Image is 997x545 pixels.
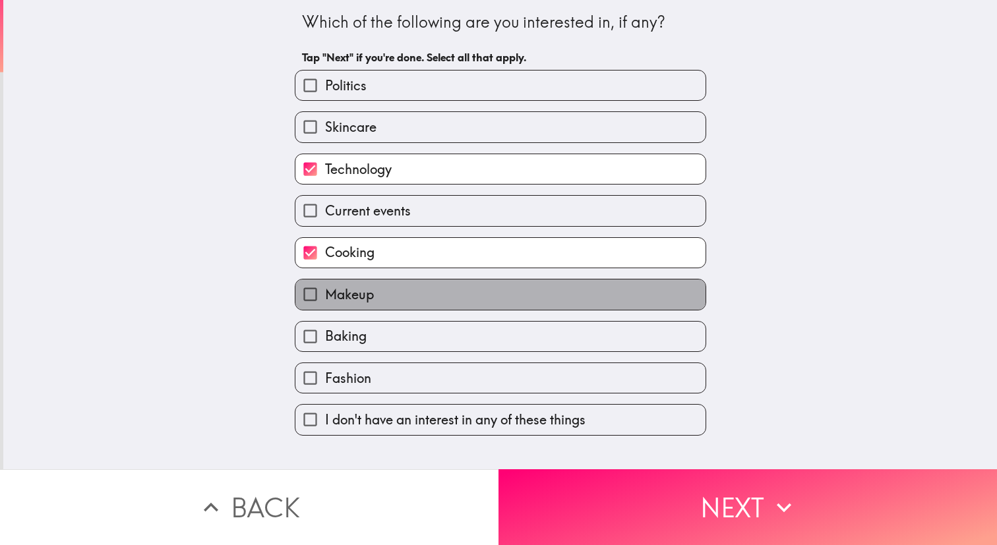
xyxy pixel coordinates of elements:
[295,154,706,184] button: Technology
[325,411,586,429] span: I don't have an interest in any of these things
[295,112,706,142] button: Skincare
[325,243,375,262] span: Cooking
[325,285,374,304] span: Makeup
[295,238,706,268] button: Cooking
[498,469,997,545] button: Next
[325,76,367,95] span: Politics
[302,11,699,34] div: Which of the following are you interested in, if any?
[325,202,411,220] span: Current events
[295,71,706,100] button: Politics
[325,369,371,387] span: Fashion
[295,363,706,393] button: Fashion
[295,322,706,351] button: Baking
[295,405,706,434] button: I don't have an interest in any of these things
[325,118,377,136] span: Skincare
[302,50,699,65] h6: Tap "Next" if you're done. Select all that apply.
[325,160,392,179] span: Technology
[295,196,706,225] button: Current events
[295,279,706,309] button: Makeup
[325,327,367,345] span: Baking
